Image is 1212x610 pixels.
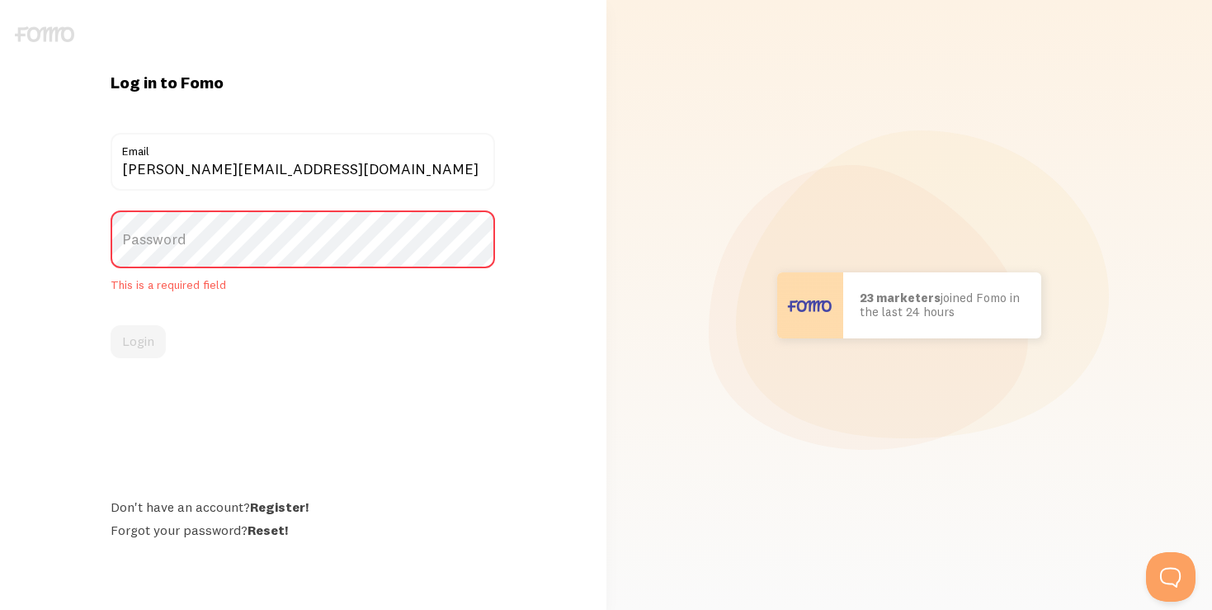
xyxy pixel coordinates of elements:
label: Password [111,210,495,268]
div: Don't have an account? [111,499,495,515]
img: User avatar [777,272,843,338]
span: This is a required field [111,278,495,293]
img: fomo-logo-gray-b99e0e8ada9f9040e2984d0d95b3b12da0074ffd48d1e5cb62ac37fc77b0b268.svg [15,26,74,42]
b: 23 marketers [860,290,941,305]
a: Reset! [248,522,288,538]
label: Email [111,133,495,161]
h1: Log in to Fomo [111,72,495,93]
p: joined Fomo in the last 24 hours [860,291,1025,319]
div: Forgot your password? [111,522,495,538]
a: Register! [250,499,309,515]
iframe: Help Scout Beacon - Open [1146,552,1195,602]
